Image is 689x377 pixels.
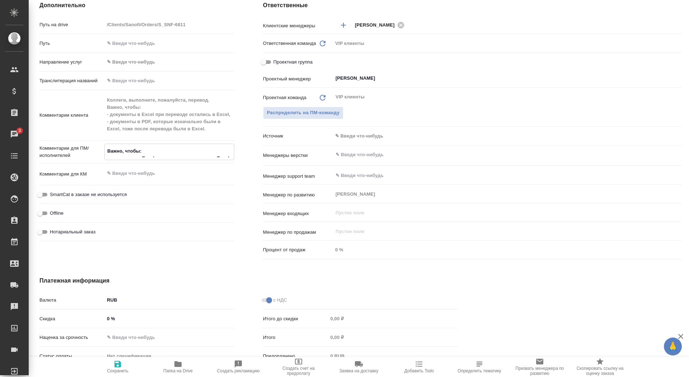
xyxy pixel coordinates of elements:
[273,59,313,66] span: Проектная группа
[355,22,399,29] span: [PERSON_NAME]
[39,276,458,285] h4: Платежная информация
[39,353,104,360] p: Статус оплаты
[458,368,501,373] span: Определить тематику
[335,171,655,180] input: ✎ Введи что-нибудь
[339,368,378,373] span: Заявка на доставку
[335,17,352,34] button: Добавить менеджера
[677,24,679,26] button: Open
[88,357,148,377] button: Сохранить
[39,21,104,28] p: Путь на drive
[104,294,234,306] div: RUB
[104,94,234,135] textarea: Коллеги, выполните, пожалуйста, перевод. Важно, чтобы: - документы в Excel при переводе остались ...
[677,175,679,176] button: Open
[263,173,333,180] p: Менеджер support team
[263,191,333,199] p: Менеджер по развитию
[574,366,626,376] span: Скопировать ссылку на оценку заказа
[263,152,333,159] p: Менеджеры верстки
[104,350,234,362] div: Нет спецификации
[50,228,95,236] span: Нотариальный заказ
[263,315,328,322] p: Итого до скидки
[39,297,104,304] p: Валюта
[2,125,27,143] a: 3
[208,357,268,377] button: Создать рекламацию
[39,145,104,159] p: Комментарии для ПМ/исполнителей
[510,357,570,377] button: Призвать менеджера по развитию
[268,357,329,377] button: Создать счет на предоплату
[39,171,104,178] p: Комментарии для КМ
[335,227,664,236] input: Пустое поле
[50,210,64,217] span: Offline
[263,94,306,101] p: Проектная команда
[263,353,328,360] p: Предоплачено
[335,208,664,217] input: Пустое поле
[328,351,458,361] input: Пустое поле
[263,107,344,119] span: В заказе уже есть ответственный ПМ или ПМ группа
[664,338,682,355] button: 🙏
[514,366,566,376] span: Призвать менеджера по развитию
[263,40,316,47] p: Ответственная команда
[667,339,679,354] span: 🙏
[39,40,104,47] p: Путь
[263,75,333,83] p: Проектный менеджер
[263,22,333,29] p: Клиентские менеджеры
[263,334,328,341] p: Итого
[335,150,655,159] input: ✎ Введи что-нибудь
[104,38,234,48] input: ✎ Введи что-нибудь
[570,357,630,377] button: Скопировать ссылку на оценку заказа
[329,357,389,377] button: Заявка на доставку
[107,368,128,373] span: Сохранить
[355,20,407,29] div: [PERSON_NAME]
[163,368,193,373] span: Папка на Drive
[39,59,104,66] p: Направление услуг
[273,366,324,376] span: Создать счет на предоплату
[39,315,104,322] p: Скидка
[263,1,681,10] h4: Ответственные
[273,297,287,304] span: с НДС
[263,132,333,140] p: Источник
[217,368,260,373] span: Создать рекламацию
[39,1,234,10] h4: Дополнительно
[404,368,434,373] span: Добавить Todo
[263,246,333,253] p: Процент от продаж
[39,334,104,341] p: Наценка за срочность
[104,313,234,324] input: ✎ Введи что-нибудь
[333,37,681,50] div: VIP клиенты
[50,191,127,198] span: SmartCat в заказе не используется
[107,59,226,66] div: ✎ Введи что-нибудь
[333,245,681,255] input: Пустое поле
[263,210,333,217] p: Менеджер входящих
[14,127,25,134] span: 3
[104,56,234,68] div: ✎ Введи что-нибудь
[104,75,234,86] input: ✎ Введи что-нибудь
[328,313,458,324] input: Пустое поле
[104,19,234,30] input: Пустое поле
[389,357,449,377] button: Добавить Todo
[677,154,679,155] button: Open
[104,332,234,343] input: ✎ Введи что-нибудь
[449,357,510,377] button: Определить тематику
[335,132,672,140] div: ✎ Введи что-нибудь
[328,332,458,343] input: Пустое поле
[148,357,208,377] button: Папка на Drive
[677,78,679,79] button: Open
[333,130,681,142] div: ✎ Введи что-нибудь
[267,109,340,117] span: Распределить на ПМ-команду
[39,112,104,119] p: Комментарии клиента
[263,229,333,236] p: Менеджер по продажам
[263,107,344,119] button: Распределить на ПМ-команду
[39,77,104,84] p: Транслитерация названий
